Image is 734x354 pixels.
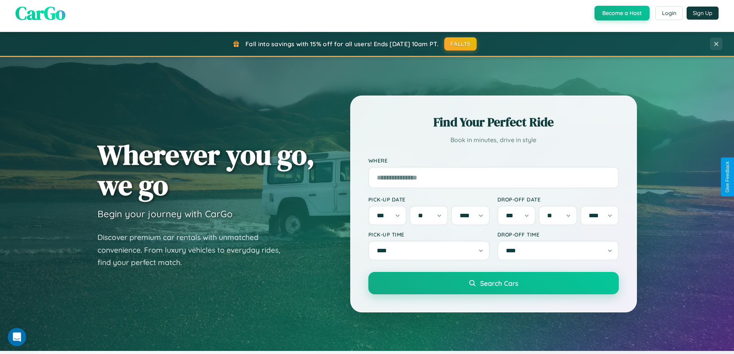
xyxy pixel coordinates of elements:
button: FALL15 [444,37,477,50]
label: Drop-off Date [497,196,619,203]
button: Sign Up [687,7,719,20]
h3: Begin your journey with CarGo [97,208,233,220]
label: Drop-off Time [497,231,619,238]
iframe: Intercom live chat [8,328,26,346]
button: Login [655,6,683,20]
button: Become a Host [595,6,650,20]
h2: Find Your Perfect Ride [368,114,619,131]
label: Pick-up Date [368,196,490,203]
div: Give Feedback [725,161,730,193]
span: Search Cars [480,279,518,287]
p: Book in minutes, drive in style [368,134,619,146]
span: CarGo [15,0,66,26]
span: Fall into savings with 15% off for all users! Ends [DATE] 10am PT. [245,40,438,48]
p: Discover premium car rentals with unmatched convenience. From luxury vehicles to everyday rides, ... [97,231,290,269]
label: Where [368,157,619,164]
h1: Wherever you go, we go [97,139,315,200]
label: Pick-up Time [368,231,490,238]
button: Search Cars [368,272,619,294]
